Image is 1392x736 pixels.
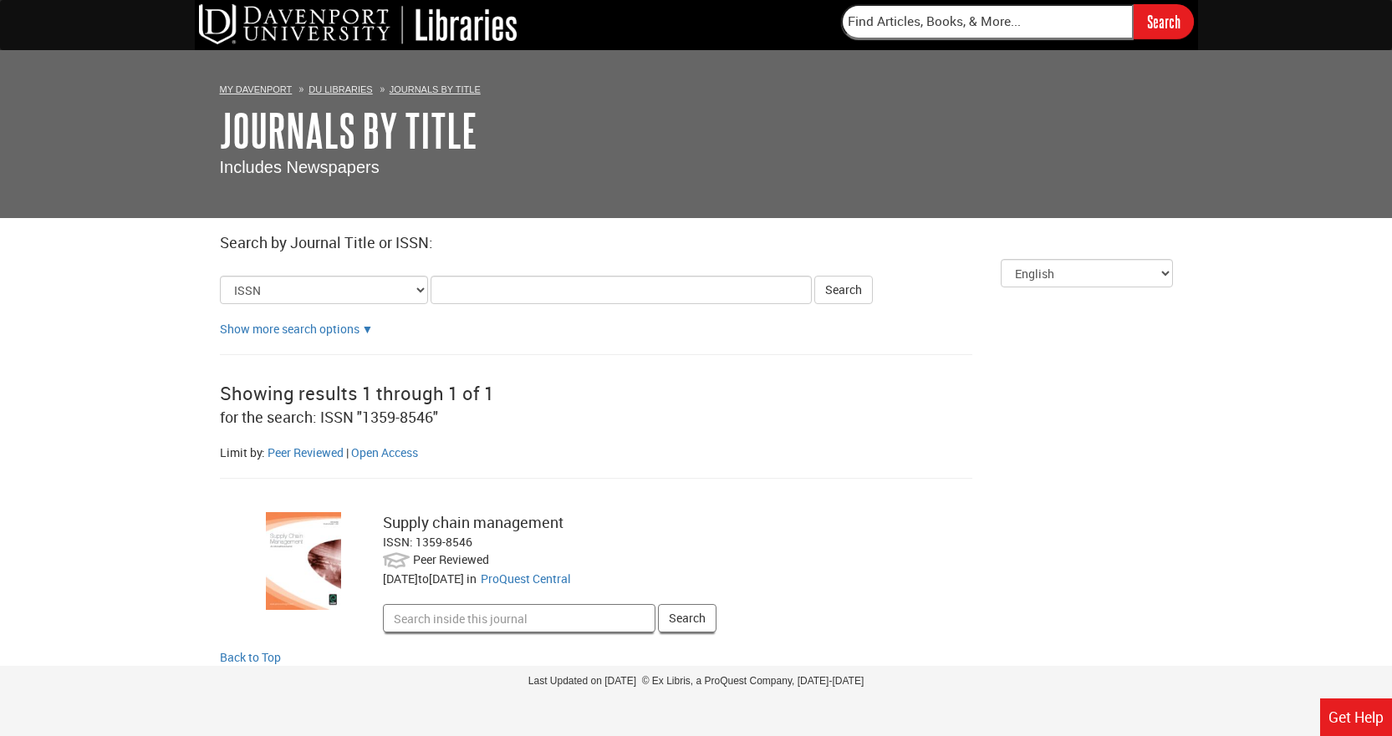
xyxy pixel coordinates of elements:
a: My Davenport [220,84,293,94]
span: in [467,571,477,586]
span: Showing results 1 through 1 of 1 [220,381,494,405]
a: Get Help [1320,698,1392,736]
span: | [346,444,349,460]
a: Back to Top [220,649,1173,666]
span: to [418,571,429,586]
a: Filter by peer reviewed [268,444,344,460]
div: ISSN: 1359-8546 [383,534,929,551]
img: Peer Reviewed: [383,551,410,571]
a: Journals By Title [220,104,477,156]
p: Includes Newspapers [220,155,1173,180]
input: Search inside this journal [383,604,655,632]
a: Show more search options [220,321,359,337]
div: Supply chain management [383,512,929,534]
img: cover image for: Supply chain management [266,512,341,610]
span: Limit by: [220,444,265,460]
a: Filter by peer open access [351,444,418,460]
span: Peer Reviewed [413,551,489,567]
a: Journals By Title [390,84,481,94]
input: Search [1134,4,1194,38]
a: Go to ProQuest Central [481,571,571,586]
h2: Search by Journal Title or ISSN: [220,235,1173,251]
button: Search [658,604,716,632]
span: for the search: ISSN "1359-8546" [220,407,438,427]
label: Search inside this journal [383,504,384,505]
input: Find Articles, Books, & More... [841,4,1134,39]
ol: Breadcrumbs [220,80,1173,97]
img: DU Libraries [199,4,517,44]
div: [DATE] [DATE] [383,571,481,587]
a: DU Libraries [308,84,372,94]
button: Search [814,276,873,304]
a: Show more search options [362,321,374,337]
